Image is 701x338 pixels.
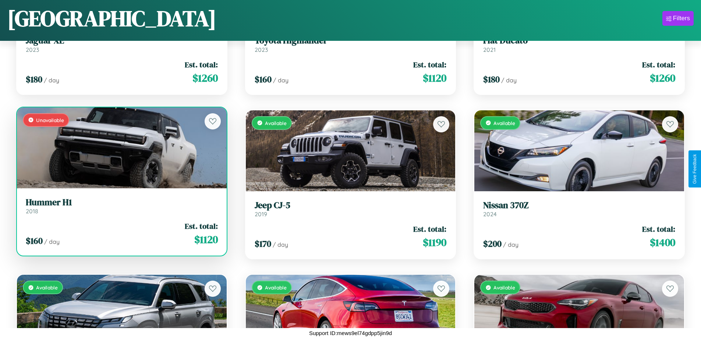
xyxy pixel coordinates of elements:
[7,3,216,33] h1: [GEOGRAPHIC_DATA]
[26,35,218,46] h3: Jaguar XE
[493,284,515,291] span: Available
[185,59,218,70] span: Est. total:
[265,120,287,126] span: Available
[255,35,447,53] a: Toyota Highlander2023
[423,71,446,85] span: $ 1120
[483,73,500,85] span: $ 180
[642,59,675,70] span: Est. total:
[26,73,42,85] span: $ 180
[692,154,697,184] div: Give Feedback
[309,328,392,338] p: Support ID: mews9el74gdpp5jin9d
[44,238,60,245] span: / day
[501,77,517,84] span: / day
[26,235,43,247] span: $ 160
[185,221,218,231] span: Est. total:
[650,71,675,85] span: $ 1260
[650,235,675,250] span: $ 1400
[483,238,502,250] span: $ 200
[26,197,218,215] a: Hummer H12018
[273,77,288,84] span: / day
[194,232,218,247] span: $ 1120
[255,200,447,211] h3: Jeep CJ-5
[423,235,446,250] span: $ 1190
[483,46,496,53] span: 2021
[483,210,497,218] span: 2024
[483,200,675,211] h3: Nissan 370Z
[255,200,447,218] a: Jeep CJ-52019
[413,224,446,234] span: Est. total:
[413,59,446,70] span: Est. total:
[36,284,58,291] span: Available
[44,77,59,84] span: / day
[265,284,287,291] span: Available
[483,200,675,218] a: Nissan 370Z2024
[26,207,38,215] span: 2018
[662,11,694,26] button: Filters
[26,35,218,53] a: Jaguar XE2023
[255,73,272,85] span: $ 160
[483,35,675,53] a: Fiat Ducato2021
[26,46,39,53] span: 2023
[255,35,447,46] h3: Toyota Highlander
[192,71,218,85] span: $ 1260
[255,46,268,53] span: 2023
[673,15,690,22] div: Filters
[255,238,271,250] span: $ 170
[642,224,675,234] span: Est. total:
[255,210,267,218] span: 2019
[26,197,218,208] h3: Hummer H1
[273,241,288,248] span: / day
[503,241,518,248] span: / day
[483,35,675,46] h3: Fiat Ducato
[493,120,515,126] span: Available
[36,117,64,123] span: Unavailable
